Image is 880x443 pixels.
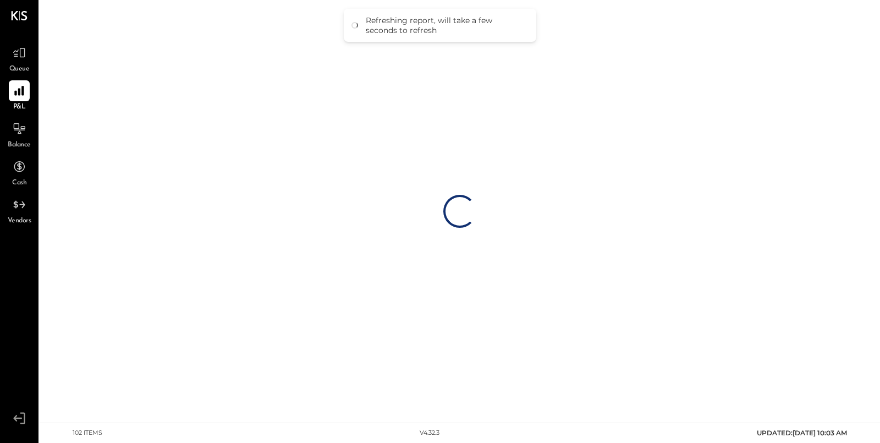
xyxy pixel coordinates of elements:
[757,429,847,437] span: UPDATED: [DATE] 10:03 AM
[1,118,38,150] a: Balance
[12,178,26,188] span: Cash
[73,429,102,437] div: 102 items
[1,42,38,74] a: Queue
[1,194,38,226] a: Vendors
[13,102,26,112] span: P&L
[8,216,31,226] span: Vendors
[1,80,38,112] a: P&L
[1,156,38,188] a: Cash
[420,429,439,437] div: v 4.32.3
[8,140,31,150] span: Balance
[366,15,525,35] div: Refreshing report, will take a few seconds to refresh
[9,64,30,74] span: Queue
